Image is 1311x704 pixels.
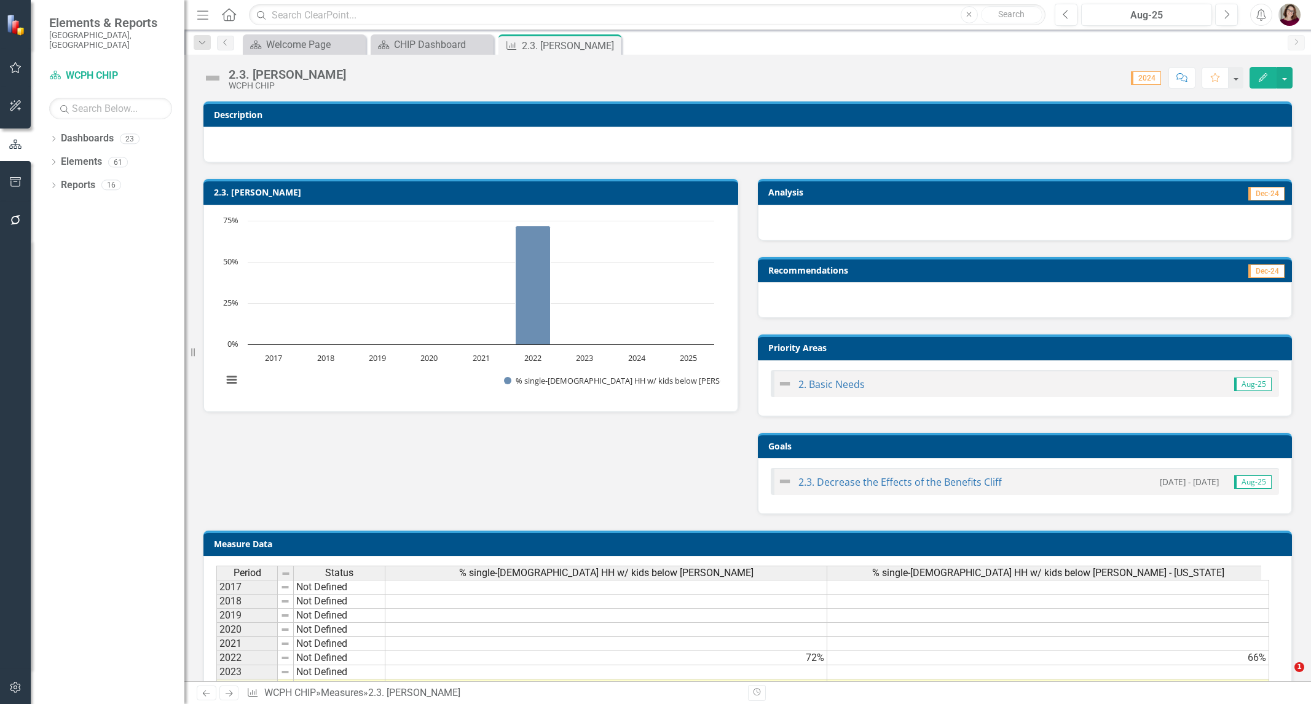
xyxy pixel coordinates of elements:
[317,352,334,363] text: 2018
[280,582,290,592] img: 8DAGhfEEPCf229AAAAAElFTkSuQmCC
[61,155,102,169] a: Elements
[325,568,353,579] span: Status
[281,569,291,579] img: 8DAGhfEEPCf229AAAAAElFTkSuQmCC
[473,352,490,363] text: 2021
[768,188,1018,197] h3: Analysis
[872,568,1224,579] span: % single-[DEMOGRAPHIC_DATA] HH w/ kids below [PERSON_NAME] - [US_STATE]
[368,687,460,698] div: 2.3. [PERSON_NAME]
[49,98,172,119] input: Search Below...
[280,653,290,663] img: 8DAGhfEEPCf229AAAAAElFTkSuQmCC
[420,352,438,363] text: 2020
[680,352,697,363] text: 2025
[223,297,238,308] text: 25%
[1234,378,1272,391] span: Aug-25
[216,215,725,399] div: Chart. Highcharts interactive chart.
[1160,476,1219,488] small: [DATE] - [DATE]
[214,110,1286,119] h3: Description
[385,651,827,665] td: 72%
[294,580,385,595] td: Not Defined
[294,609,385,623] td: Not Defined
[522,38,618,53] div: 2.3. [PERSON_NAME]
[203,68,222,88] img: Not Defined
[321,687,363,698] a: Measures
[374,37,490,52] a: CHIP Dashboard
[998,9,1025,19] span: Search
[61,132,114,146] a: Dashboards
[216,595,278,609] td: 2018
[266,37,363,52] div: Welcome Page
[216,215,720,399] svg: Interactive chart
[223,371,240,389] button: View chart menu, Chart
[223,256,238,267] text: 50%
[280,596,290,606] img: 8DAGhfEEPCf229AAAAAElFTkSuQmCC
[229,68,346,81] div: 2.3. [PERSON_NAME]
[120,133,140,144] div: 23
[394,37,490,52] div: CHIP Dashboard
[216,679,278,694] td: 2024
[981,6,1042,23] button: Search
[294,679,385,694] td: Not Defined
[1248,264,1285,278] span: Dec-24
[246,37,363,52] a: Welcome Page
[265,352,282,363] text: 2017
[369,352,386,363] text: 2019
[214,188,732,197] h3: 2.3. [PERSON_NAME]
[216,637,278,651] td: 2021
[798,378,865,391] a: 2. Basic Needs
[61,178,95,192] a: Reports
[214,539,1286,548] h3: Measure Data
[49,69,172,83] a: WCPH CHIP
[216,580,278,595] td: 2017
[1081,4,1212,26] button: Aug-25
[280,611,290,620] img: 8DAGhfEEPCf229AAAAAElFTkSuQmCC
[216,609,278,623] td: 2019
[294,623,385,637] td: Not Defined
[246,686,738,700] div: » »
[576,352,593,363] text: 2023
[294,595,385,609] td: Not Defined
[280,625,290,635] img: 8DAGhfEEPCf229AAAAAElFTkSuQmCC
[216,651,278,665] td: 2022
[524,352,541,363] text: 2022
[459,568,754,579] span: % single-[DEMOGRAPHIC_DATA] HH w/ kids below [PERSON_NAME]
[216,623,278,637] td: 2020
[628,352,646,363] text: 2024
[768,343,1286,352] h3: Priority Areas
[294,651,385,665] td: Not Defined
[223,215,238,226] text: 75%
[294,637,385,651] td: Not Defined
[280,667,290,677] img: 8DAGhfEEPCf229AAAAAElFTkSuQmCC
[1278,4,1301,26] img: Sarahjean Schluechtermann
[1294,662,1304,672] span: 1
[294,665,385,679] td: Not Defined
[49,30,172,50] small: [GEOGRAPHIC_DATA], [GEOGRAPHIC_DATA]
[1234,475,1272,489] span: Aug-25
[6,14,28,36] img: ClearPoint Strategy
[768,441,1286,451] h3: Goals
[1085,8,1208,23] div: Aug-25
[101,180,121,191] div: 16
[516,226,551,344] path: 2022, 72. % single-female HH w/ kids below ALICE - Winnebago.
[1131,71,1161,85] span: 2024
[227,338,238,349] text: 0%
[229,81,346,90] div: WCPH CHIP
[249,4,1045,26] input: Search ClearPoint...
[778,474,792,489] img: Not Defined
[234,568,261,579] span: Period
[108,157,128,167] div: 61
[778,376,792,391] img: Not Defined
[827,651,1269,665] td: 66%
[798,475,1002,489] a: 2.3. Decrease the Effects of the Benefits Cliff
[216,665,278,679] td: 2023
[1248,187,1285,200] span: Dec-24
[49,15,172,30] span: Elements & Reports
[516,375,761,386] text: % single-[DEMOGRAPHIC_DATA] HH w/ kids below [PERSON_NAME]
[264,687,316,698] a: WCPH CHIP
[1269,662,1299,692] iframe: Intercom live chat
[280,639,290,649] img: 8DAGhfEEPCf229AAAAAElFTkSuQmCC
[504,376,709,386] button: Show % single-female HH w/ kids below ALICE - Winnebago
[768,266,1120,275] h3: Recommendations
